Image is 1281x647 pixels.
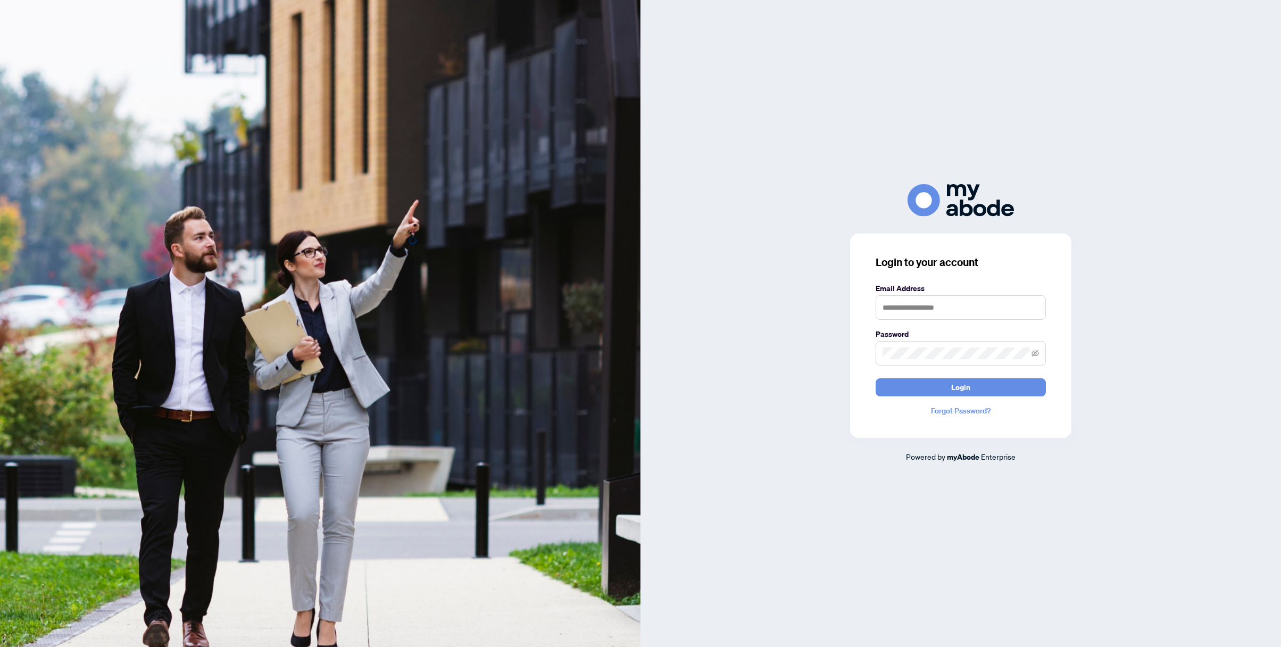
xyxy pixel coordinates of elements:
label: Password [876,328,1046,340]
a: Forgot Password? [876,405,1046,417]
h3: Login to your account [876,255,1046,270]
span: Enterprise [981,452,1016,461]
button: Login [876,378,1046,396]
label: Email Address [876,283,1046,294]
img: ma-logo [908,184,1014,217]
span: eye-invisible [1032,350,1039,357]
span: Login [951,379,970,396]
span: Powered by [906,452,945,461]
a: myAbode [947,451,979,463]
